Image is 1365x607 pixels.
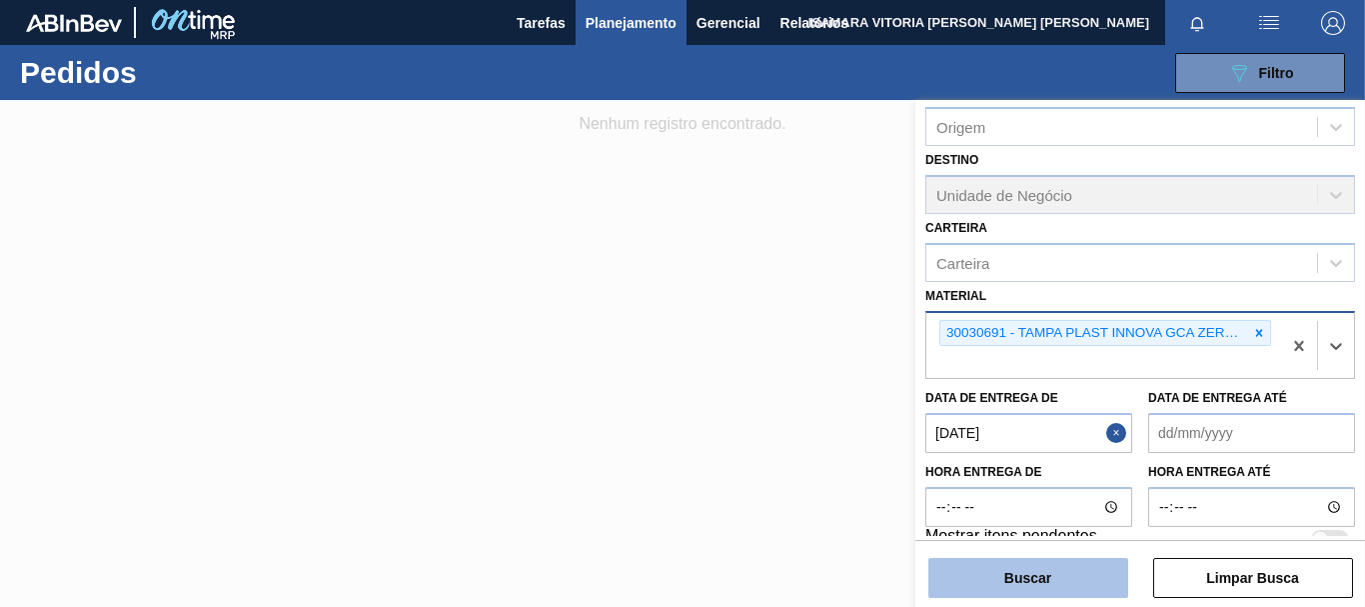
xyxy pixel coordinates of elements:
[936,254,989,271] div: Carteira
[925,527,1097,551] label: Mostrar itens pendentes
[925,221,987,235] label: Carteira
[1148,391,1287,405] label: Data de Entrega até
[517,11,566,35] span: Tarefas
[925,153,978,167] label: Destino
[1175,53,1345,93] button: Filtro
[26,14,122,32] img: TNhmsLtSVTkK8tSr43FrP2fwEKptu5GPRR3wAAAABJRU5ErkJggg==
[925,391,1058,405] label: Data de Entrega de
[1148,458,1355,487] label: Hora entrega até
[925,458,1132,487] label: Hora entrega de
[925,289,986,303] label: Material
[1148,413,1355,453] input: dd/mm/yyyy
[940,321,1248,346] div: 30030691 - TAMPA PLAST INNOVA GCA ZERO NIV24
[1259,65,1294,81] span: Filtro
[20,61,300,84] h1: Pedidos
[1321,11,1345,35] img: Logout
[925,413,1132,453] input: dd/mm/yyyy
[1106,413,1132,453] button: Close
[1165,9,1229,37] button: Notificações
[780,11,848,35] span: Relatórios
[696,11,760,35] span: Gerencial
[1257,11,1281,35] img: userActions
[586,11,677,35] span: Planejamento
[936,119,985,136] div: Origem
